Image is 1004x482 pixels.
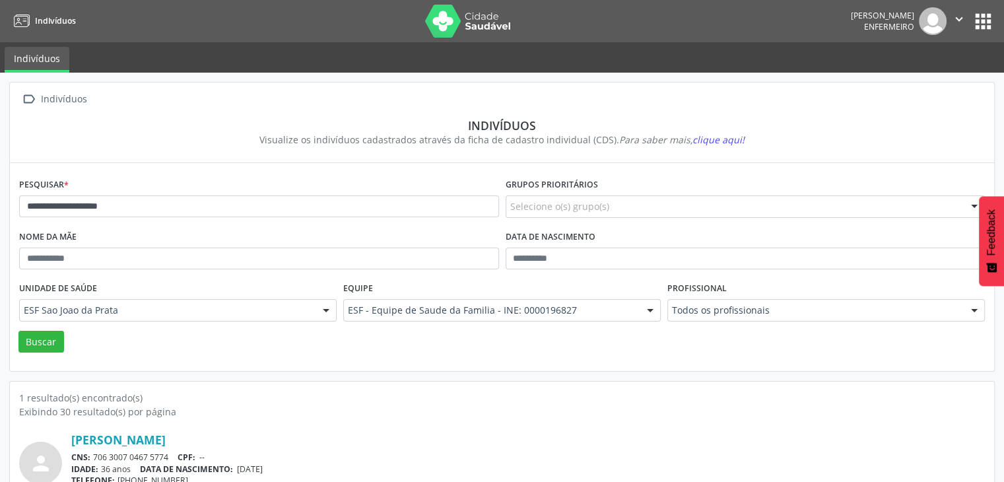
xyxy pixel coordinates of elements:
label: Data de nascimento [506,227,595,248]
span: Feedback [986,209,997,256]
div: [PERSON_NAME] [851,10,914,21]
span: Selecione o(s) grupo(s) [510,199,609,213]
div: Indivíduos [38,90,89,109]
label: Nome da mãe [19,227,77,248]
span: [DATE] [237,464,263,475]
label: Profissional [667,279,727,299]
label: Pesquisar [19,175,69,195]
label: Unidade de saúde [19,279,97,299]
div: Visualize os indivíduos cadastrados através da ficha de cadastro individual (CDS). [28,133,976,147]
span: -- [199,452,205,463]
div: 1 resultado(s) encontrado(s) [19,391,985,405]
span: CPF: [178,452,195,463]
div: Exibindo 30 resultado(s) por página [19,405,985,419]
span: Indivíduos [35,15,76,26]
i: Para saber mais, [619,133,745,146]
span: ESF Sao Joao da Prata [24,304,310,317]
label: Equipe [343,279,373,299]
div: 36 anos [71,464,985,475]
i: person [29,452,53,475]
button: Buscar [18,331,64,353]
div: Indivíduos [28,118,976,133]
a: Indivíduos [9,10,76,32]
span: IDADE: [71,464,98,475]
img: img [919,7,947,35]
span: Enfermeiro [864,21,914,32]
span: DATA DE NASCIMENTO: [140,464,233,475]
div: 706 3007 0467 5774 [71,452,985,463]
a:  Indivíduos [19,90,89,109]
button: Feedback - Mostrar pesquisa [979,196,1004,286]
i:  [19,90,38,109]
span: clique aqui! [692,133,745,146]
span: Todos os profissionais [672,304,958,317]
i:  [952,12,966,26]
button: apps [972,10,995,33]
label: Grupos prioritários [506,175,598,195]
a: Indivíduos [5,47,69,73]
span: ESF - Equipe de Saude da Familia - INE: 0000196827 [348,304,634,317]
span: CNS: [71,452,90,463]
a: [PERSON_NAME] [71,432,166,447]
button:  [947,7,972,35]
